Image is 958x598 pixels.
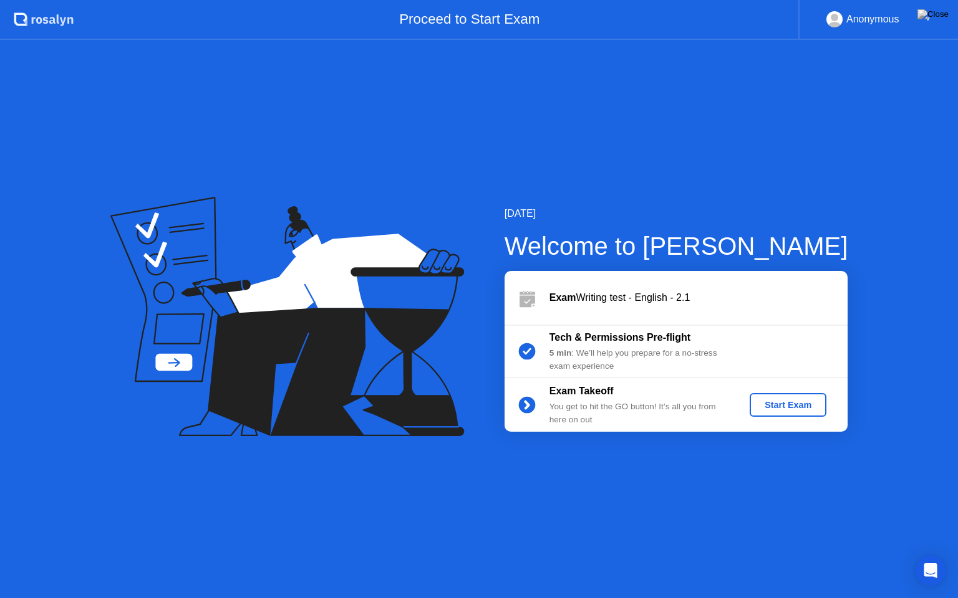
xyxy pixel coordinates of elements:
div: [DATE] [505,206,848,221]
div: Writing test - English - 2.1 [549,290,848,305]
div: Open Intercom Messenger [916,556,946,586]
b: 5 min [549,348,572,358]
div: Welcome to [PERSON_NAME] [505,227,848,265]
b: Tech & Permissions Pre-flight [549,332,690,343]
img: Close [917,9,949,19]
div: Anonymous [846,11,899,27]
div: You get to hit the GO button! It’s all you from here on out [549,401,729,426]
div: : We’ll help you prepare for a no-stress exam experience [549,347,729,373]
div: Start Exam [755,400,821,410]
button: Start Exam [750,393,826,417]
b: Exam [549,292,576,303]
b: Exam Takeoff [549,386,614,396]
